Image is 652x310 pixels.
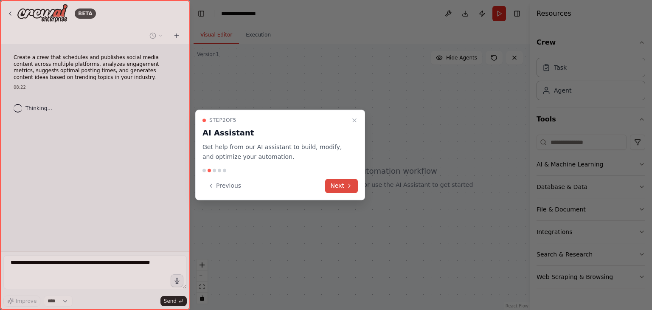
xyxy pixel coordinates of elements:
button: Next [325,179,358,193]
button: Close walkthrough [349,115,360,125]
span: Step 2 of 5 [209,117,236,124]
button: Previous [202,179,246,193]
p: Get help from our AI assistant to build, modify, and optimize your automation. [202,142,348,162]
button: Hide left sidebar [195,8,207,20]
h3: AI Assistant [202,127,348,139]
